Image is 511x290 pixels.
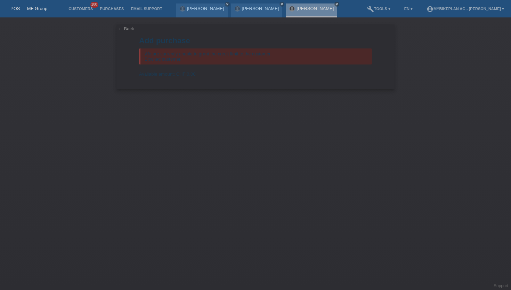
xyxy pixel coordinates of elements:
a: Purchases [96,7,127,11]
span: 100 [90,2,99,8]
a: [PERSON_NAME] [297,6,334,11]
a: Support [494,283,508,288]
span: Available amount: [139,71,175,77]
a: ← Back [118,26,134,31]
a: account_circleMybikeplan AG - [PERSON_NAME] ▾ [423,7,508,11]
i: account_circle [427,6,433,13]
a: close [279,2,284,7]
i: close [226,2,229,6]
span: CHF 0.00 [176,71,196,77]
a: EN ▾ [401,7,416,11]
a: Customers [65,7,96,11]
a: POS — MF Group [10,6,47,11]
a: Email Support [127,7,165,11]
a: [PERSON_NAME] [187,6,224,11]
div: We are currently unable to grant the credit limit to the customer. Blocked customer. [139,48,372,64]
a: [PERSON_NAME] [242,6,279,11]
a: close [334,2,339,7]
i: close [335,2,339,6]
i: close [280,2,284,6]
h1: Add purchase [139,36,372,45]
a: close [225,2,230,7]
a: buildTools ▾ [364,7,394,11]
i: build [367,6,374,13]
